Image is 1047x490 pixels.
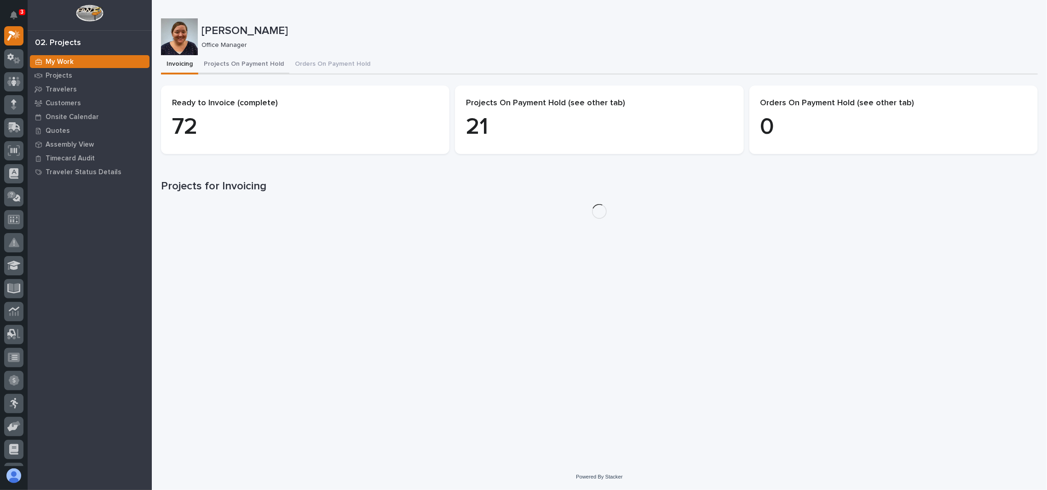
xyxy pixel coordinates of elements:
a: Traveler Status Details [28,165,152,179]
a: Quotes [28,124,152,137]
div: 02. Projects [35,38,81,48]
p: Projects [46,72,72,80]
p: 3 [20,9,23,15]
p: Ready to Invoice (complete) [172,98,438,108]
a: Customers [28,96,152,110]
p: Quotes [46,127,70,135]
button: Orders On Payment Hold [289,55,376,74]
button: Notifications [4,6,23,25]
h1: Projects for Invoicing [161,180,1038,193]
p: Projects On Payment Hold (see other tab) [466,98,732,108]
button: Projects On Payment Hold [198,55,289,74]
p: My Work [46,58,74,66]
a: Travelers [28,82,152,96]
p: Office Manager [201,41,1030,49]
p: Customers [46,99,81,108]
p: Travelers [46,85,77,94]
a: Assembly View [28,137,152,151]
a: Projects [28,68,152,82]
p: Onsite Calendar [46,113,99,121]
img: Workspace Logo [76,5,103,22]
button: users-avatar [4,466,23,485]
p: 72 [172,114,438,141]
a: Onsite Calendar [28,110,152,124]
p: Assembly View [46,141,94,149]
p: Timecard Audit [46,154,95,163]
p: [PERSON_NAME] [201,24,1034,38]
a: Powered By Stacker [576,474,622,479]
p: Orders On Payment Hold (see other tab) [760,98,1027,108]
p: 21 [466,114,732,141]
a: My Work [28,55,152,68]
p: 0 [760,114,1027,141]
p: Traveler Status Details [46,168,121,177]
div: Notifications3 [12,11,23,26]
a: Timecard Audit [28,151,152,165]
button: Invoicing [161,55,198,74]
